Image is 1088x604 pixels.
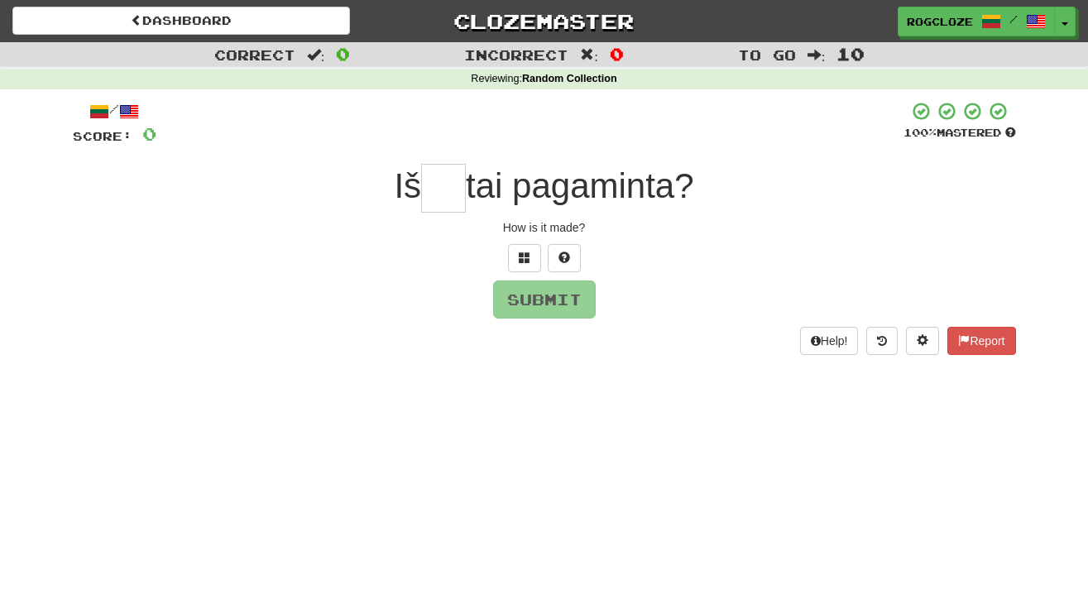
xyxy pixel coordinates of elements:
span: : [808,48,826,62]
span: : [307,48,325,62]
span: rogcloze [907,14,973,29]
a: rogcloze / [898,7,1055,36]
button: Switch sentence to multiple choice alt+p [508,244,541,272]
button: Single letter hint - you only get 1 per sentence and score half the points! alt+h [548,244,581,272]
button: Help! [800,327,859,355]
span: tai pagaminta? [466,166,694,205]
span: Iš [394,166,421,205]
span: 0 [610,44,624,64]
button: Report [947,327,1015,355]
div: / [73,101,156,122]
span: Score: [73,129,132,143]
span: 10 [836,44,865,64]
a: Clozemaster [375,7,712,36]
div: Mastered [903,126,1016,141]
span: / [1009,13,1018,25]
strong: Random Collection [522,73,617,84]
button: Submit [493,280,596,319]
span: 100 % [903,126,937,139]
a: Dashboard [12,7,350,35]
span: : [580,48,598,62]
span: 0 [336,44,350,64]
span: To go [738,46,796,63]
button: Round history (alt+y) [866,327,898,355]
div: How is it made? [73,219,1016,236]
span: 0 [142,123,156,144]
span: Correct [214,46,295,63]
span: Incorrect [464,46,568,63]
